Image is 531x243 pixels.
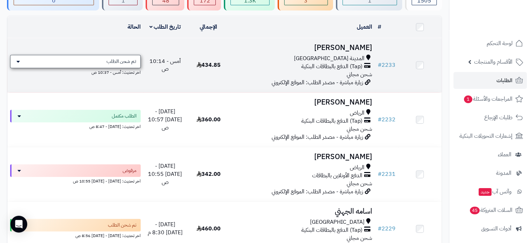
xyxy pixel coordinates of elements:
[453,183,527,200] a: وآتس آبجديد
[487,38,512,48] span: لوحة التحكم
[233,207,372,215] h3: اسامه الجهني
[453,72,527,89] a: الطلبات
[378,224,396,233] a: #2229
[453,146,527,163] a: العملاء
[149,57,181,73] span: أمس - 10:14 ص
[481,224,511,234] span: أدوات التسويق
[10,122,141,130] div: اخر تحديث: [DATE] - 8:47 ص
[478,187,511,196] span: وآتس آب
[272,78,363,87] span: زيارة مباشرة - مصدر الطلب: الموقع الإلكتروني
[378,224,382,233] span: #
[272,187,363,196] span: زيارة مباشرة - مصدر الطلب: الموقع الإلكتروني
[378,61,382,69] span: #
[453,220,527,237] a: أدوات التسويق
[312,172,362,180] span: الدفع الأونلاين بالبطاقات
[378,61,396,69] a: #2233
[197,115,221,124] span: 360.00
[200,23,217,31] a: الإجمالي
[148,220,183,237] span: [DATE] - [DATE] 8:30 م
[301,226,362,234] span: (Tap) الدفع بالبطاقات البنكية
[470,206,480,214] span: 45
[498,150,511,159] span: العملاء
[106,58,136,65] span: تم شحن الطلب
[197,170,221,178] span: 342.00
[453,128,527,144] a: إشعارات التحويلات البنكية
[123,167,137,174] span: مرفوض
[112,113,137,120] span: الطلب مكتمل
[350,164,364,172] span: الرياض
[347,70,372,79] span: شحن مجاني
[149,23,181,31] a: تاريخ الطلب
[10,177,141,184] div: اخر تحديث: [DATE] - [DATE] 10:55 ص
[453,35,527,52] a: لوحة التحكم
[464,95,473,103] span: 1
[453,91,527,107] a: المراجعات والأسئلة1
[233,153,372,161] h3: [PERSON_NAME]
[459,131,512,141] span: إشعارات التحويلات البنكية
[233,98,372,106] h3: [PERSON_NAME]
[127,23,141,31] a: الحالة
[378,115,396,124] a: #2232
[484,113,512,122] span: طلبات الإرجاع
[294,55,364,63] span: المدينة [GEOGRAPHIC_DATA]
[301,117,362,125] span: (Tap) الدفع بالبطاقات البنكية
[378,170,382,178] span: #
[453,202,527,219] a: السلات المتروكة45
[453,165,527,181] a: المدونة
[496,168,511,178] span: المدونة
[108,222,137,229] span: تم شحن الطلب
[378,170,396,178] a: #2231
[378,115,382,124] span: #
[474,57,512,67] span: الأقسام والمنتجات
[197,61,221,69] span: 434.85
[233,44,372,52] h3: [PERSON_NAME]
[10,216,27,233] div: Open Intercom Messenger
[469,205,512,215] span: السلات المتروكة
[197,224,221,233] span: 460.00
[484,12,524,27] img: logo-2.png
[350,109,364,117] span: الرياض
[496,76,512,85] span: الطلبات
[378,23,381,31] a: #
[148,107,182,132] span: [DATE] - [DATE] 10:57 ص
[148,162,182,186] span: [DATE] - [DATE] 10:55 ص
[301,63,362,71] span: (Tap) الدفع بالبطاقات البنكية
[347,179,372,188] span: شحن مجاني
[347,125,372,133] span: شحن مجاني
[10,68,141,76] div: اخر تحديث: أمس - 10:37 ص
[453,109,527,126] a: طلبات الإرجاع
[357,23,372,31] a: العميل
[347,234,372,242] span: شحن مجاني
[310,218,364,226] span: [GEOGRAPHIC_DATA]
[10,231,141,239] div: اخر تحديث: [DATE] - [DATE] 8:56 ص
[272,133,363,141] span: زيارة مباشرة - مصدر الطلب: الموقع الإلكتروني
[479,188,492,196] span: جديد
[463,94,512,104] span: المراجعات والأسئلة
